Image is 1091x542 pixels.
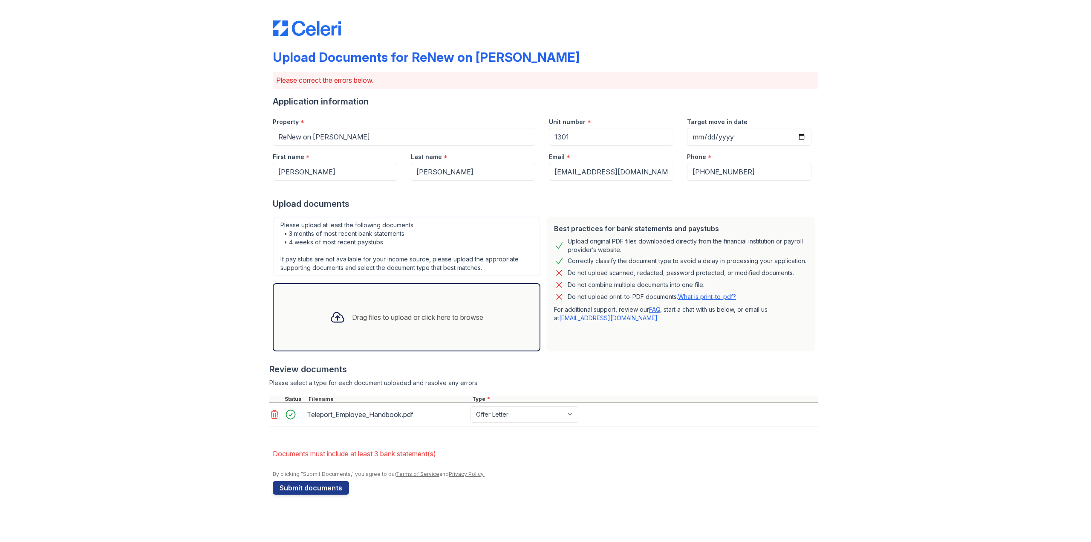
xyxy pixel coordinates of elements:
[352,312,483,322] div: Drag files to upload or click here to browse
[307,408,467,421] div: Teleport_Employee_Handbook.pdf
[273,471,818,478] div: By clicking "Submit Documents," you agree to our and
[449,471,485,477] a: Privacy Policy.
[269,379,818,387] div: Please select a type for each document uploaded and resolve any errors.
[396,471,439,477] a: Terms of Service
[554,223,808,234] div: Best practices for bank statements and paystubs
[678,293,736,300] a: What is print-to-pdf?
[269,363,818,375] div: Review documents
[687,153,706,161] label: Phone
[273,49,580,65] div: Upload Documents for ReNew on [PERSON_NAME]
[307,396,470,403] div: Filename
[649,306,660,313] a: FAQ
[549,153,565,161] label: Email
[568,293,736,301] p: Do not upload print-to-PDF documents.
[273,96,818,107] div: Application information
[568,256,806,266] div: Correctly classify the document type to avoid a delay in processing your application.
[554,305,808,322] p: For additional support, review our , start a chat with us below, or email us at
[273,198,818,210] div: Upload documents
[273,217,540,276] div: Please upload at least the following documents: • 3 months of most recent bank statements • 4 wee...
[273,20,341,36] img: CE_Logo_Blue-a8612792a0a2168367f1c8372b55b34899dd931a85d93a1a3d3e32e68fde9ad4.png
[273,153,304,161] label: First name
[559,314,658,322] a: [EMAIL_ADDRESS][DOMAIN_NAME]
[470,396,818,403] div: Type
[568,237,808,254] div: Upload original PDF files downloaded directly from the financial institution or payroll provider’...
[568,280,704,290] div: Do not combine multiple documents into one file.
[411,153,442,161] label: Last name
[568,268,794,278] div: Do not upload scanned, redacted, password protected, or modified documents.
[276,75,815,85] p: Please correct the errors below.
[283,396,307,403] div: Status
[549,118,586,126] label: Unit number
[273,481,349,495] button: Submit documents
[273,118,299,126] label: Property
[687,118,748,126] label: Target move in date
[273,445,818,462] li: Documents must include at least 3 bank statement(s)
